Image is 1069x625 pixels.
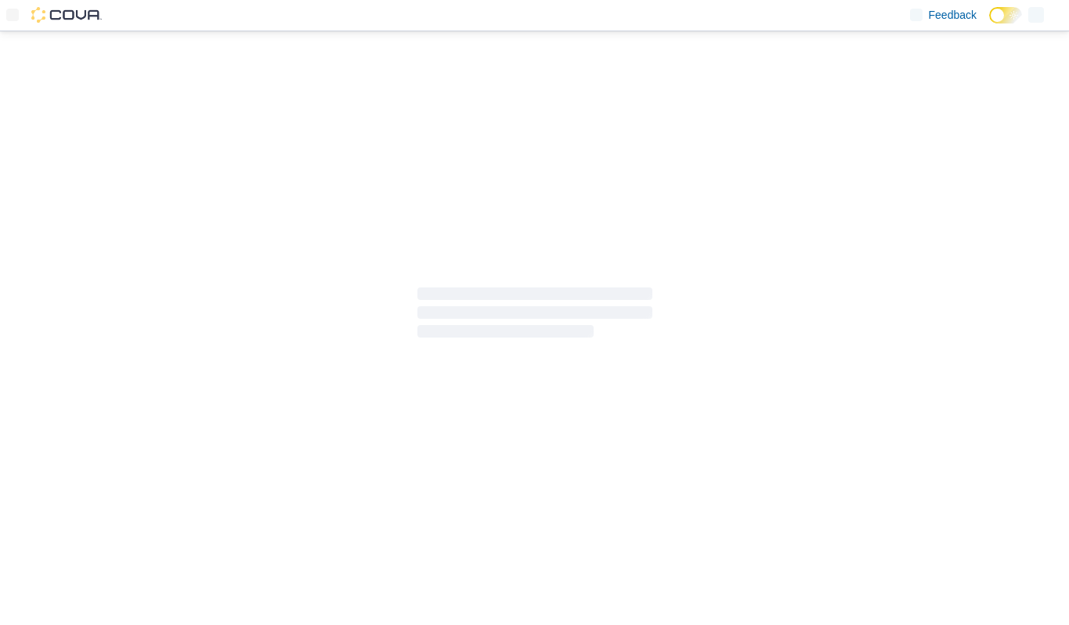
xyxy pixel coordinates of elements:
[989,23,990,24] span: Dark Mode
[31,7,102,23] img: Cova
[417,291,652,341] span: Loading
[929,7,977,23] span: Feedback
[989,7,1022,23] input: Dark Mode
